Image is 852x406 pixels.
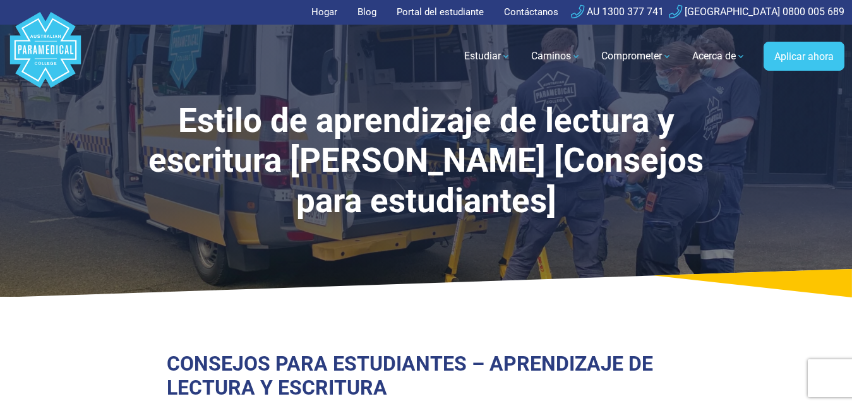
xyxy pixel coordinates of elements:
font: AU 1300 377 741 [587,6,664,18]
font: Acerca de [692,50,736,62]
a: Acerca de [685,39,753,74]
font: [GEOGRAPHIC_DATA] 0800 005 689 [685,6,844,18]
a: Colegio Paramédico Australiano [8,25,83,88]
a: Estudiar [457,39,519,74]
font: Aplicar ahora [774,50,834,62]
font: Caminos [531,50,571,62]
a: Aplicar ahora [764,42,844,71]
font: CONSEJOS PARA ESTUDIANTES – APRENDIZAJE DE LECTURA Y ESCRITURA [167,352,653,400]
font: Blog [357,6,376,18]
font: Estilo de aprendizaje de lectura y escritura [PERSON_NAME] [Consejos para estudiantes] [148,101,704,220]
font: Hogar [311,6,337,18]
font: Comprometer [601,50,662,62]
font: Contáctanos [504,6,558,18]
a: [GEOGRAPHIC_DATA] 0800 005 689 [669,6,844,18]
a: AU 1300 377 741 [571,6,664,18]
a: Caminos [524,39,589,74]
a: Comprometer [594,39,680,74]
font: Estudiar [464,50,501,62]
font: Portal del estudiante [397,6,484,18]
